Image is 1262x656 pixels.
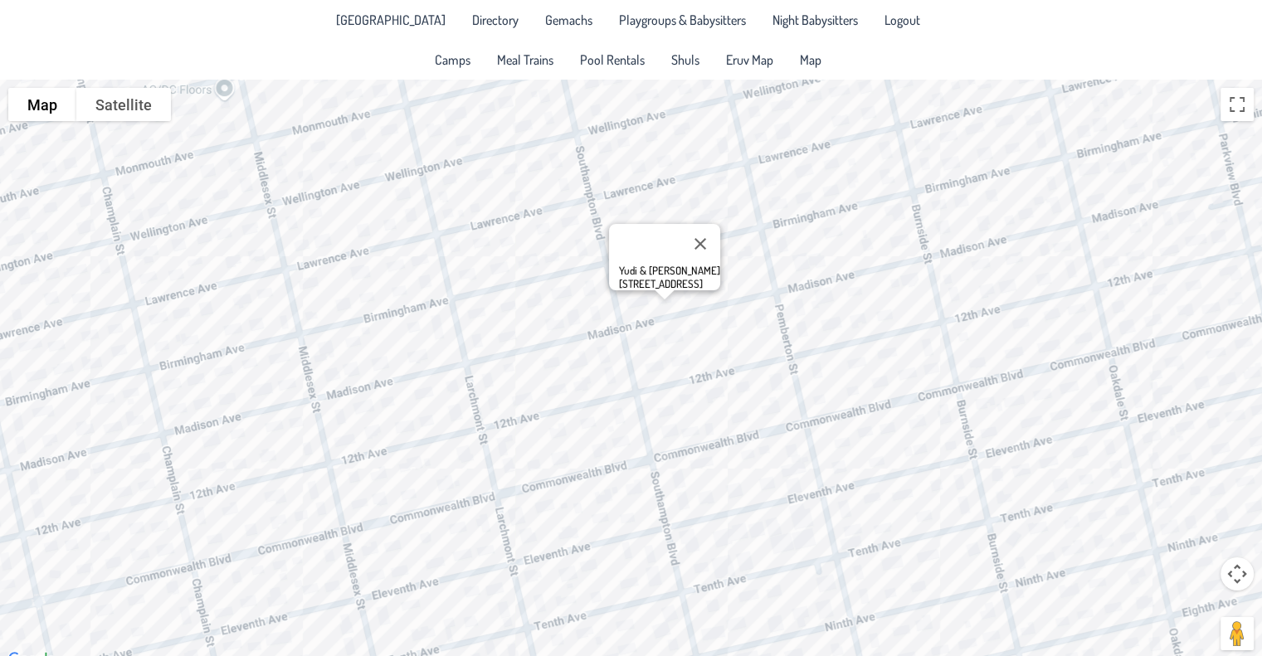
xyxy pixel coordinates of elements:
a: Camps [425,46,480,73]
span: Logout [884,13,920,27]
a: Map [790,46,831,73]
span: Pool Rentals [580,53,645,66]
a: Gemachs [535,7,602,33]
span: Eruv Map [726,53,773,66]
div: Yudi & [PERSON_NAME] [STREET_ADDRESS] [619,264,720,290]
a: Directory [462,7,529,33]
a: [GEOGRAPHIC_DATA] [326,7,456,33]
span: Night Babysitters [772,13,858,27]
li: Pine Lake Park [326,7,456,33]
button: Drag Pegman onto the map to open Street View [1221,617,1254,650]
a: Playgroups & Babysitters [609,7,756,33]
a: Eruv Map [716,46,783,73]
a: Pool Rentals [570,46,655,73]
button: Show satellite imagery [76,88,171,121]
span: Meal Trains [497,53,553,66]
span: [GEOGRAPHIC_DATA] [336,13,446,27]
button: Map camera controls [1221,557,1254,590]
span: Gemachs [545,13,592,27]
button: Show street map [8,88,76,121]
span: Shuls [671,53,699,66]
a: Night Babysitters [763,7,868,33]
a: Meal Trains [487,46,563,73]
a: Shuls [661,46,709,73]
button: Toggle fullscreen view [1221,88,1254,121]
span: Playgroups & Babysitters [619,13,746,27]
span: Camps [435,53,470,66]
span: Map [800,53,821,66]
button: Close [680,224,720,264]
span: Directory [472,13,519,27]
li: Logout [875,7,930,33]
